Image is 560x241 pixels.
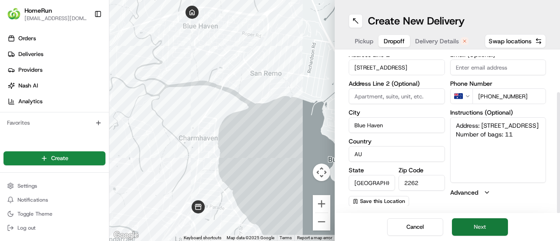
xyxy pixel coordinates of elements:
span: Toggle Theme [17,210,52,217]
a: 📗Knowledge Base [5,123,70,139]
button: [EMAIL_ADDRESS][DOMAIN_NAME] [24,15,87,22]
span: API Documentation [83,126,140,135]
input: Enter zip code [399,175,445,191]
button: Toggle Theme [3,208,105,220]
label: Phone Number [450,80,546,87]
div: Start new chat [30,83,143,92]
button: Next [452,218,508,236]
button: Start new chat [149,86,159,96]
span: Pylon [87,148,106,154]
button: Cancel [387,218,443,236]
input: Enter state [349,175,395,191]
input: Enter country [349,146,445,162]
label: City [349,109,445,115]
label: Instructions (Optional) [450,109,546,115]
button: Notifications [3,194,105,206]
button: Create [3,151,105,165]
label: State [349,167,395,173]
span: Providers [18,66,42,74]
label: Zip Code [399,167,445,173]
button: Settings [3,180,105,192]
label: Advanced [450,188,478,197]
span: Create [51,154,68,162]
span: Settings [17,182,37,189]
span: Pickup [355,37,373,45]
img: HomeRun [7,7,21,21]
a: Orders [3,31,109,45]
a: 💻API Documentation [70,123,144,139]
button: Keyboard shortcuts [184,235,221,241]
div: 💻 [74,127,81,134]
button: Map camera controls [313,164,330,181]
a: Nash AI [3,79,109,93]
span: Delivery Details [415,37,459,45]
a: Report a map error [297,235,332,240]
a: Powered byPylon [62,147,106,154]
span: Deliveries [18,50,43,58]
div: We're available if you need us! [30,92,111,99]
input: Enter address [349,59,445,75]
span: Notifications [17,196,48,203]
img: Google [112,230,140,241]
a: Analytics [3,94,109,108]
input: Enter email address [450,59,546,75]
img: Nash [9,8,26,26]
a: Open this area in Google Maps (opens a new window) [112,230,140,241]
span: Nash AI [18,82,38,90]
span: Analytics [18,98,42,105]
button: Advanced [450,188,546,197]
p: Welcome 👋 [9,35,159,49]
a: Deliveries [3,47,109,61]
a: Providers [3,63,109,77]
label: Address Line 2 (Optional) [349,80,445,87]
span: Log out [17,224,35,231]
img: 1736555255976-a54dd68f-1ca7-489b-9aae-adbdc363a1c4 [9,83,24,99]
h1: Create New Delivery [368,14,465,28]
input: Clear [23,56,144,65]
span: Map data ©2025 Google [227,235,274,240]
input: Enter phone number [472,88,546,104]
a: Terms [280,235,292,240]
input: Apartment, suite, unit, etc. [349,88,445,104]
label: Email (Optional) [450,52,546,58]
span: Knowledge Base [17,126,67,135]
textarea: Address: [STREET_ADDRESS] Number of bags: 11 [450,117,546,183]
button: HomeRunHomeRun[EMAIL_ADDRESS][DOMAIN_NAME] [3,3,91,24]
input: Enter city [349,117,445,133]
label: Address Line 1 [349,52,445,58]
span: Save this Location [360,198,405,205]
button: Zoom out [313,213,330,231]
div: 📗 [9,127,16,134]
button: HomeRun [24,6,52,15]
button: Zoom in [313,195,330,213]
button: Log out [3,222,105,234]
span: Swap locations [489,37,532,45]
button: Swap locations [485,34,546,48]
div: Favorites [3,116,105,130]
label: Country [349,138,445,144]
span: Orders [18,35,36,42]
button: Save this Location [349,196,409,206]
span: Dropoff [384,37,405,45]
